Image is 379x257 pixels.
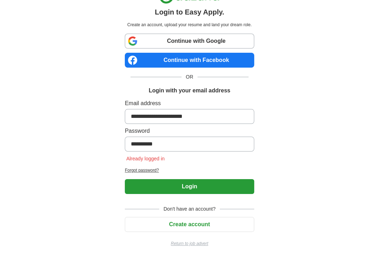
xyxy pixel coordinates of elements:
h1: Login with your email address [149,86,230,95]
h1: Login to Easy Apply. [155,7,224,17]
label: Email address [125,99,254,108]
a: Continue with Facebook [125,53,254,68]
span: Already logged in [125,156,166,161]
button: Login [125,179,254,194]
p: Create an account, upload your resume and land your dream role. [126,22,253,28]
button: Create account [125,217,254,232]
label: Password [125,127,254,135]
a: Forgot password? [125,167,254,173]
span: OR [182,73,197,81]
span: Don't have an account? [159,205,220,213]
a: Return to job advert [125,240,254,247]
a: Create account [125,221,254,227]
a: Continue with Google [125,34,254,48]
